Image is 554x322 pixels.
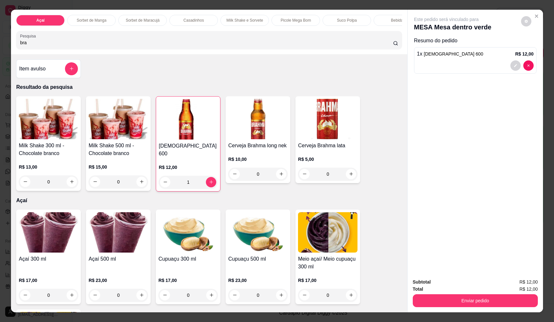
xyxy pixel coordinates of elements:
p: R$ 17,00 [19,277,78,284]
p: Milk Shake e Sorvete [227,18,263,23]
button: decrease-product-quantity [510,60,521,71]
input: Pesquisa [20,39,393,46]
button: increase-product-quantity [276,169,286,179]
p: R$ 10,00 [228,156,288,162]
button: decrease-product-quantity [160,177,170,187]
p: Resultado da pesquisa [16,83,402,91]
h4: Cerveja Brahma long nek [228,142,288,150]
h4: Cerveja Brahma lata [298,142,357,150]
h4: Cupuaçu 300 ml [158,255,218,263]
img: product-image [228,212,288,253]
button: add-separate-item [65,62,78,75]
p: R$ 23,00 [89,277,148,284]
p: R$ 23,00 [228,277,288,284]
p: Sorbet de Manga [77,18,106,23]
h4: Meio açaí/ Meio cupuaçu 300 ml [298,255,357,271]
p: MESA Mesa dentro verde [414,23,491,32]
p: Picole Mega Bom [281,18,311,23]
img: product-image [19,99,78,139]
p: Suco Polpa [337,18,357,23]
img: product-image [19,212,78,253]
img: product-image [298,99,357,139]
strong: Subtotal [413,279,431,285]
p: Açaí [16,197,402,204]
p: Bebidas [391,18,405,23]
button: increase-product-quantity [206,177,216,187]
p: Açaí [37,18,45,23]
span: [DEMOGRAPHIC_DATA] 600 [424,51,483,57]
p: R$ 17,00 [298,277,357,284]
h4: Milk Shake 300 ml - Chocolate branco [19,142,78,157]
img: product-image [89,212,148,253]
img: product-image [159,99,218,140]
h4: [DEMOGRAPHIC_DATA] 600 [159,142,218,158]
p: 1 x [417,50,483,58]
p: R$ 12,00 [159,164,218,171]
button: decrease-product-quantity [229,169,240,179]
p: R$ 12,00 [515,51,534,57]
p: Resumo do pedido [414,37,537,45]
p: R$ 15,00 [89,164,148,170]
button: Enviar pedido [413,294,538,307]
label: Pesquisa [20,33,38,39]
h4: Item avulso [19,65,46,73]
button: decrease-product-quantity [299,169,310,179]
img: product-image [228,99,288,139]
button: decrease-product-quantity [523,60,534,71]
p: Sorbet de Maracujá [126,18,160,23]
h4: Cupuaçu 500 ml [228,255,288,263]
img: product-image [158,212,218,253]
h4: Açaí 500 ml [89,255,148,263]
strong: Total [413,286,423,292]
p: Casadinhos [184,18,204,23]
h4: Milk Shake 500 ml - Chocolate branco [89,142,148,157]
p: R$ 17,00 [158,277,218,284]
span: R$ 12,00 [519,278,538,286]
button: increase-product-quantity [346,169,356,179]
button: decrease-product-quantity [521,16,531,26]
p: Este pedido será vinculado para [414,16,491,23]
button: Close [531,11,542,21]
span: R$ 12,00 [519,286,538,293]
h4: Açaí 300 ml [19,255,78,263]
p: R$ 5,00 [298,156,357,162]
img: product-image [298,212,357,253]
img: product-image [89,99,148,139]
p: R$ 13,00 [19,164,78,170]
